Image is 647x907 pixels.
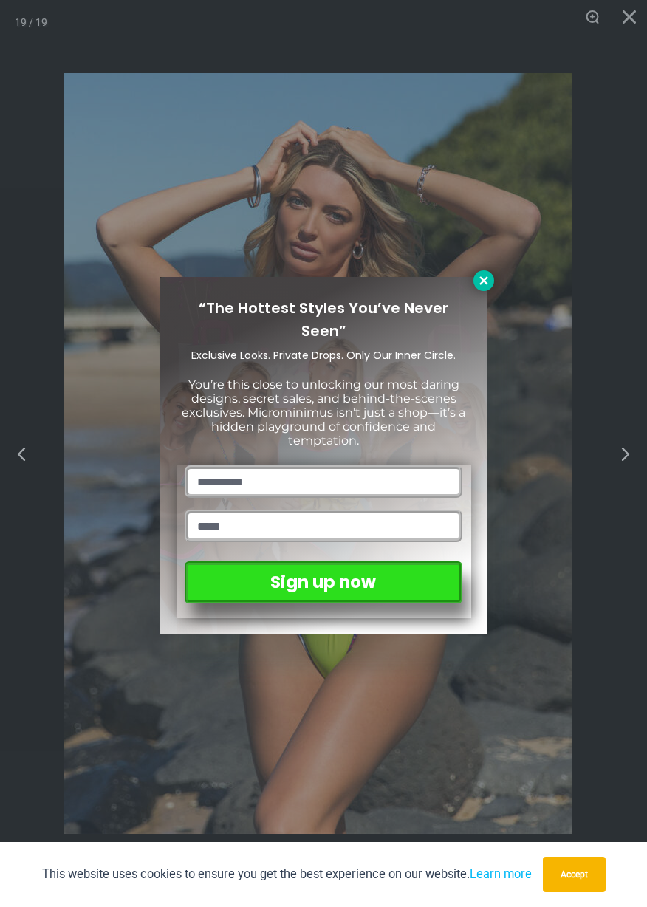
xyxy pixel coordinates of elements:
p: This website uses cookies to ensure you get the best experience on our website. [42,864,532,884]
button: Close [473,270,494,291]
a: Learn more [470,867,532,881]
span: Exclusive Looks. Private Drops. Only Our Inner Circle. [191,348,456,363]
span: “The Hottest Styles You’ve Never Seen” [199,298,448,341]
span: You’re this close to unlocking our most daring designs, secret sales, and behind-the-scenes exclu... [182,377,465,448]
button: Accept [543,857,606,892]
button: Sign up now [185,561,462,603]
